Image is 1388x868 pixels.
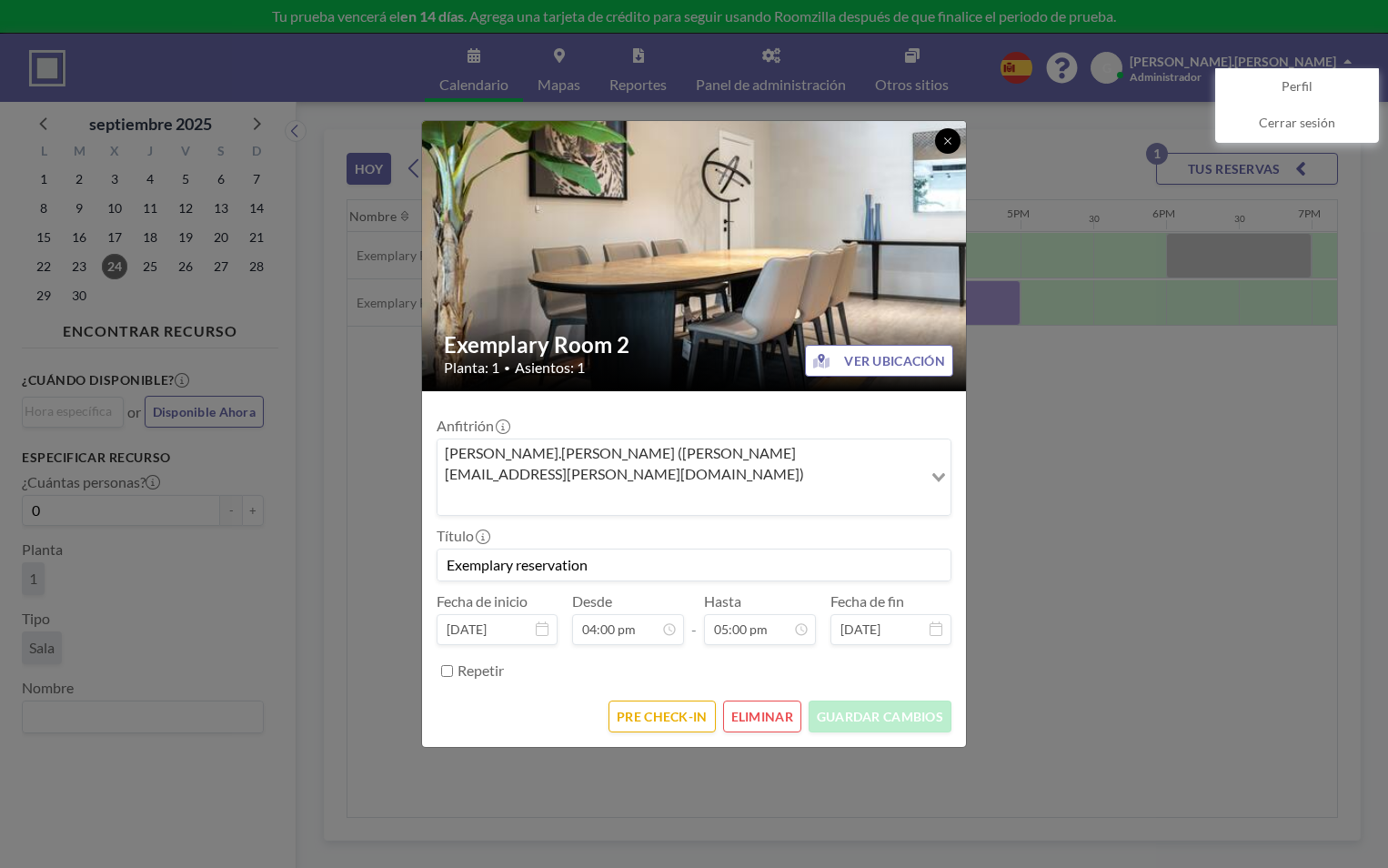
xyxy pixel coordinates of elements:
[437,417,508,435] label: Anfitrión
[809,701,951,732] button: GUARDAR CAMBIOS
[444,331,946,358] h2: Exemplary Room 2
[437,527,488,545] label: Título
[438,550,950,580] input: (Sin título)
[1282,78,1313,96] span: Perfil
[805,345,953,377] button: VER UBICACIÓN
[704,592,741,611] label: Hasta
[830,592,904,611] label: Fecha de fin
[1216,69,1378,106] a: Perfil
[444,358,499,377] span: Planta: 1
[439,488,920,511] input: Search for option
[1259,115,1335,133] span: Cerrar sesión
[504,361,510,375] span: •
[572,592,612,611] label: Desde
[438,439,950,515] div: Search for option
[458,661,504,680] label: Repetir
[691,599,697,639] span: -
[437,592,528,611] label: Fecha de inicio
[441,443,919,484] span: [PERSON_NAME].[PERSON_NAME] ([PERSON_NAME][EMAIL_ADDRESS][PERSON_NAME][DOMAIN_NAME])
[609,701,715,732] button: PRE CHECK-IN
[723,701,801,732] button: ELIMINAR
[1216,106,1378,142] a: Cerrar sesión
[422,75,968,439] img: 537.jpg
[515,358,585,377] span: Asientos: 1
